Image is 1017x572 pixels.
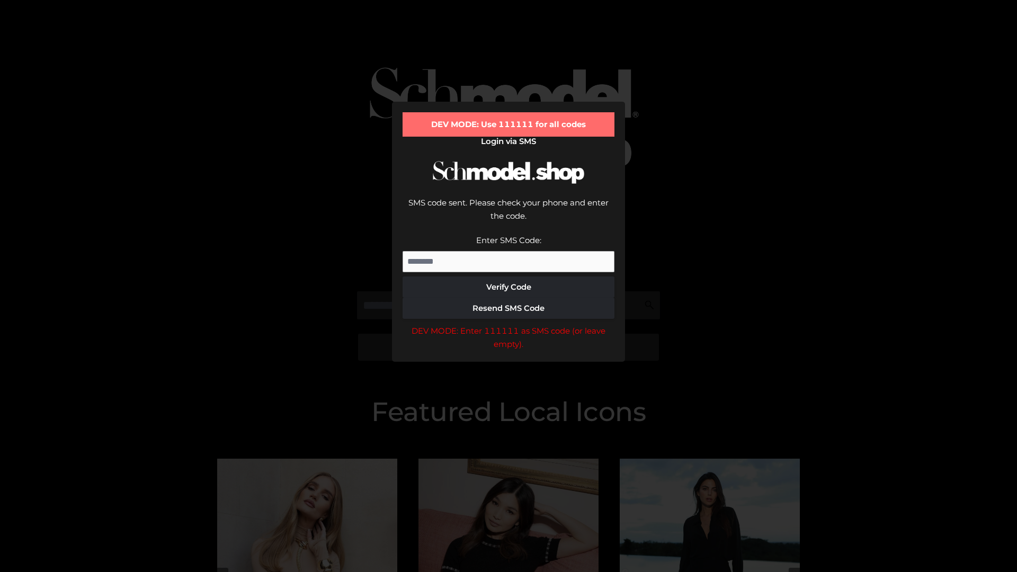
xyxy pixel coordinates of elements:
[403,324,614,351] div: DEV MODE: Enter 111111 as SMS code (or leave empty).
[403,196,614,234] div: SMS code sent. Please check your phone and enter the code.
[403,112,614,137] div: DEV MODE: Use 111111 for all codes
[403,276,614,298] button: Verify Code
[429,151,588,193] img: Schmodel Logo
[403,137,614,146] h2: Login via SMS
[403,298,614,319] button: Resend SMS Code
[476,235,541,245] label: Enter SMS Code:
